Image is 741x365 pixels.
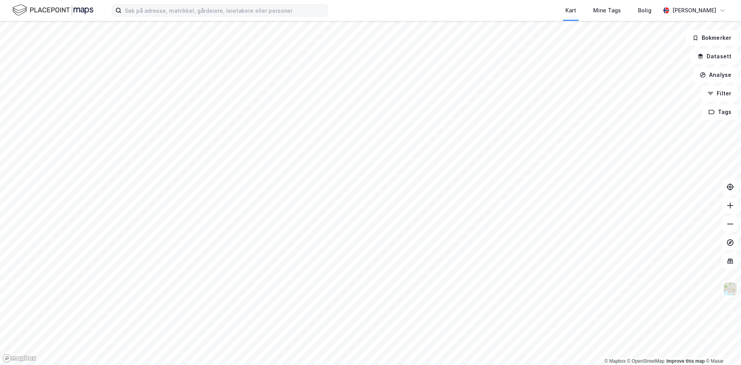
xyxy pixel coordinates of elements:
button: Bokmerker [686,30,738,46]
a: OpenStreetMap [627,358,665,364]
button: Tags [702,104,738,120]
div: [PERSON_NAME] [672,6,716,15]
iframe: Chat Widget [702,328,741,365]
a: Mapbox homepage [2,354,36,363]
a: Improve this map [667,358,705,364]
input: Søk på adresse, matrikkel, gårdeiere, leietakere eller personer [122,5,328,16]
button: Analyse [693,67,738,83]
a: Mapbox [604,358,626,364]
div: Mine Tags [593,6,621,15]
img: Z [723,282,738,296]
button: Datasett [691,49,738,64]
div: Kart [565,6,576,15]
img: logo.f888ab2527a4732fd821a326f86c7f29.svg [12,3,93,17]
div: Kontrollprogram for chat [702,328,741,365]
button: Filter [701,86,738,101]
div: Bolig [638,6,651,15]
